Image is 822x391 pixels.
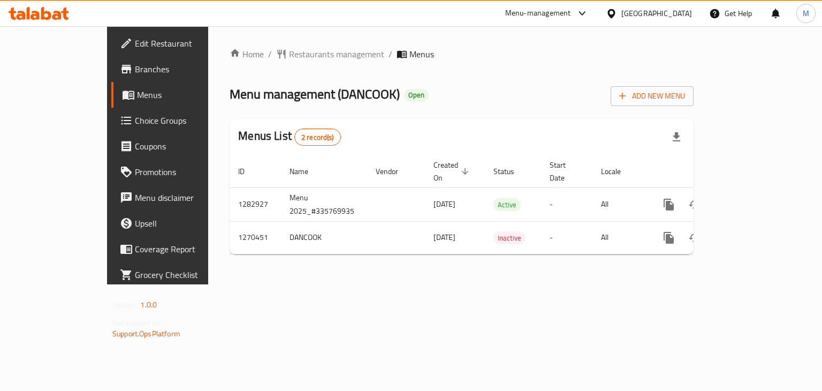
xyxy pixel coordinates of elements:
span: Menus [409,48,434,61]
button: Change Status [682,225,707,251]
a: Branches [111,56,245,82]
a: Grocery Checklist [111,262,245,288]
a: Promotions [111,159,245,185]
button: Change Status [682,192,707,217]
a: Menus [111,82,245,108]
a: Edit Restaurant [111,31,245,56]
a: Menu disclaimer [111,185,245,210]
span: Version: [112,298,139,312]
td: DANCOOK [281,221,367,254]
button: more [656,192,682,217]
span: Locale [601,165,635,178]
div: [GEOGRAPHIC_DATA] [621,7,692,19]
div: Open [404,89,429,102]
span: Coverage Report [135,243,236,255]
td: Menu 2025_#335769935 [281,187,367,221]
span: Add New Menu [619,89,685,103]
span: Menu disclaimer [135,191,236,204]
div: Total records count [294,129,341,146]
nav: breadcrumb [230,48,694,61]
li: / [268,48,272,61]
span: 2 record(s) [295,132,340,142]
span: Vendor [376,165,412,178]
button: Add New Menu [611,86,694,106]
td: All [592,187,648,221]
a: Upsell [111,210,245,236]
div: Inactive [493,231,526,244]
a: Coupons [111,133,245,159]
span: Promotions [135,166,236,178]
span: 1.0.0 [140,298,157,312]
span: Branches [135,63,236,76]
a: Restaurants management [276,48,384,61]
td: All [592,221,648,254]
span: Restaurants management [289,48,384,61]
span: Created On [433,159,472,184]
span: [DATE] [433,197,455,211]
span: Menus [137,88,236,101]
li: / [389,48,392,61]
td: - [541,187,592,221]
span: Get support on: [112,316,162,330]
span: Inactive [493,232,526,244]
span: Edit Restaurant [135,37,236,50]
a: Choice Groups [111,108,245,133]
span: Coupons [135,140,236,153]
span: M [803,7,809,19]
span: Open [404,91,429,100]
h2: Menus List [238,128,340,146]
span: Choice Groups [135,114,236,127]
span: [DATE] [433,230,455,244]
a: Home [230,48,264,61]
span: Grocery Checklist [135,268,236,281]
th: Actions [648,155,767,188]
table: enhanced table [230,155,767,254]
span: Status [493,165,528,178]
td: 1270451 [230,221,281,254]
span: Menu management ( DANCOOK ) [230,82,400,106]
div: Menu-management [505,7,571,20]
span: Active [493,199,521,211]
div: Active [493,198,521,211]
span: Name [290,165,322,178]
span: Start Date [550,159,580,184]
button: more [656,225,682,251]
span: Upsell [135,217,236,230]
td: 1282927 [230,187,281,221]
a: Support.OpsPlatform [112,327,180,341]
div: Export file [664,124,689,150]
a: Coverage Report [111,236,245,262]
span: ID [238,165,258,178]
td: - [541,221,592,254]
